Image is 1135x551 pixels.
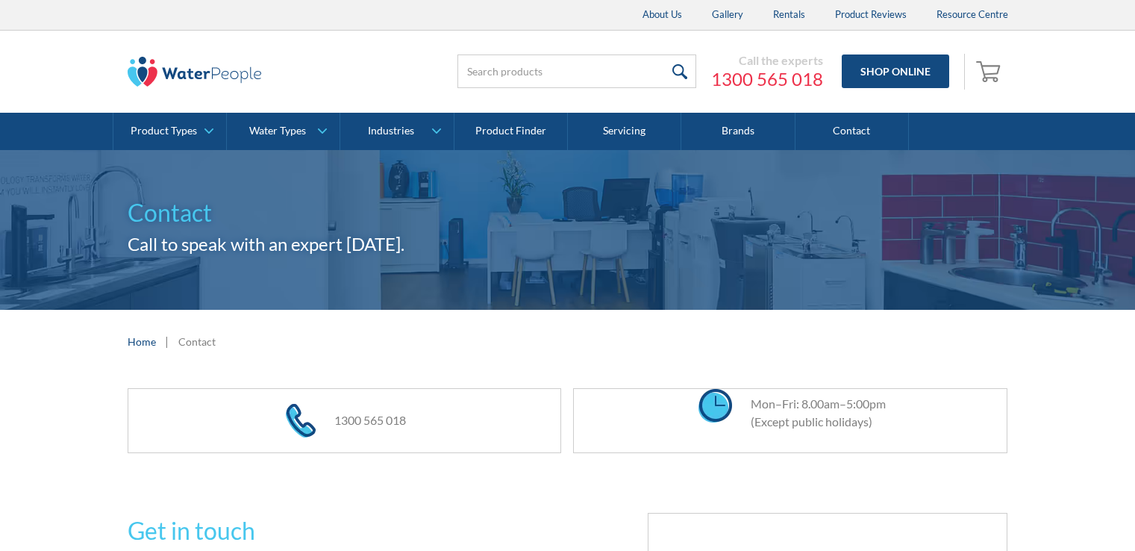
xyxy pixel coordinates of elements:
a: Water Types [227,113,340,150]
a: 1300 565 018 [711,68,823,90]
input: Search products [457,55,696,88]
img: The Water People [128,57,262,87]
a: Product Types [113,113,226,150]
a: Product Finder [454,113,568,150]
div: Contact [178,334,216,349]
a: Home [128,334,156,349]
a: Contact [795,113,909,150]
a: Shop Online [842,55,949,88]
img: clock icon [698,389,732,423]
img: shopping cart [976,59,1004,83]
div: Water Types [249,125,306,137]
h2: Call to speak with an expert [DATE]. [128,231,1008,258]
img: phone icon [286,404,316,438]
a: Open cart [972,54,1008,90]
a: Servicing [568,113,681,150]
div: Industries [368,125,414,137]
h1: Contact [128,195,1008,231]
a: Industries [340,113,453,150]
div: | [163,332,171,350]
div: Product Types [131,125,197,137]
a: Brands [681,113,795,150]
a: 1300 565 018 [334,413,406,427]
div: Call the experts [711,53,823,68]
div: Mon–Fri: 8.00am–5:00pm (Except public holidays) [736,395,886,431]
h2: Get in touch [128,513,562,549]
